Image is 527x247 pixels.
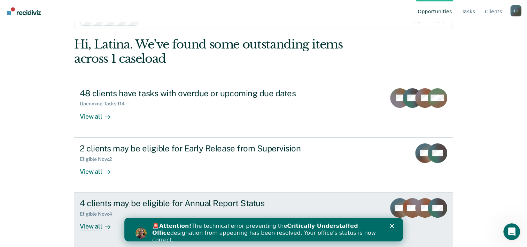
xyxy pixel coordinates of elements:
div: 2 clients may be eligible for Early Release from Supervision [80,143,324,154]
button: Profile dropdown button [510,5,521,16]
div: Close [265,6,272,10]
div: L J [510,5,521,16]
div: View all [80,107,119,120]
div: Eligible Now : 2 [80,156,117,162]
b: Attention! [35,5,67,12]
div: 🚨 The technical error preventing the designation from appearing has been resolved. Your office's ... [28,5,256,26]
div: 48 clients have tasks with overdue or upcoming due dates [80,88,324,98]
img: Recidiviz [7,7,41,15]
a: 48 clients have tasks with overdue or upcoming due datesUpcoming Tasks:114View all [74,83,453,137]
div: Eligible Now : 4 [80,211,118,217]
div: Upcoming Tasks : 114 [80,101,130,107]
div: Hi, Latina. We’ve found some outstanding items across 1 caseload [74,37,377,66]
b: Critically Understaffed Office [28,5,234,18]
iframe: Intercom live chat [503,223,520,240]
div: View all [80,217,119,231]
div: View all [80,162,119,175]
iframe: Intercom live chat banner [124,218,403,241]
div: 4 clients may be eligible for Annual Report Status [80,198,324,208]
a: 2 clients may be eligible for Early Release from SupervisionEligible Now:2View all [74,137,453,193]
